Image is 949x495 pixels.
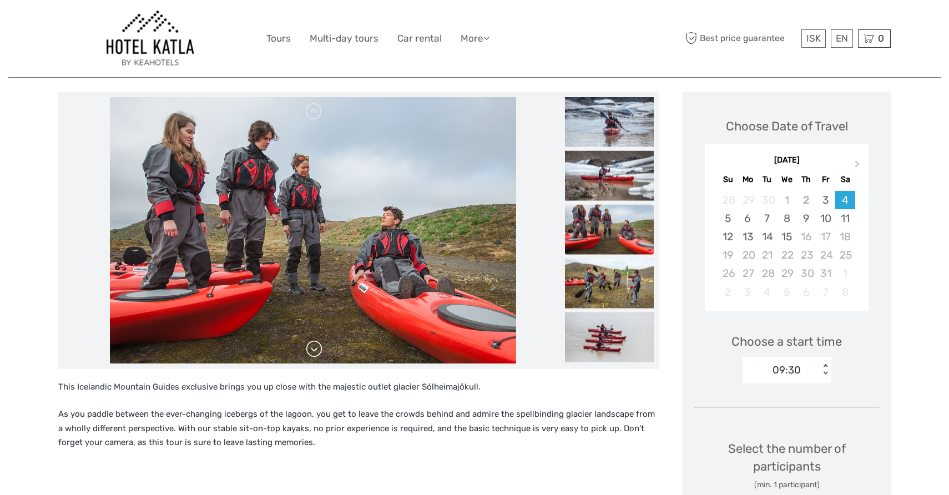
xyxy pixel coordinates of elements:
img: 462-d497edbe-725d-445a-8006-b08859142f12_logo_big.jpg [104,8,196,69]
div: Choose Thursday, October 9th, 2025 [796,209,816,228]
div: Not available Thursday, October 30th, 2025 [796,264,816,282]
div: Choose Saturday, October 4th, 2025 [835,191,855,209]
img: 48ee221c29764bbd8bb99be9c92e98c1_slider_thumbnail.jpeg [565,97,654,147]
div: Choose Tuesday, October 14th, 2025 [758,228,777,246]
div: Mo [738,172,758,187]
div: Choose Friday, October 3rd, 2025 [816,191,835,209]
div: Choose Sunday, October 5th, 2025 [718,209,738,228]
div: Not available Tuesday, October 21st, 2025 [758,246,777,264]
div: Choose Wednesday, October 15th, 2025 [777,228,796,246]
div: Tu [758,172,777,187]
div: Choose Friday, October 10th, 2025 [816,209,835,228]
div: Sa [835,172,855,187]
div: Not available Sunday, October 19th, 2025 [718,246,738,264]
p: We're away right now. Please check back later! [16,19,125,28]
div: (min. 1 participant) [694,479,880,491]
p: This Icelandic Mountain Guides exclusive brings you up close with the majestic outlet glacier Sól... [58,380,659,395]
span: Choose a start time [731,333,842,350]
div: Choose Monday, October 6th, 2025 [738,209,758,228]
img: 3d032166682a41149a3abc7595493d24_main_slider.jpeg [110,97,516,363]
a: Tours [266,31,291,47]
div: Not available Wednesday, October 29th, 2025 [777,264,796,282]
div: Not available Monday, October 27th, 2025 [738,264,758,282]
div: Not available Tuesday, October 28th, 2025 [758,264,777,282]
div: Not available Saturday, October 18th, 2025 [835,228,855,246]
div: Not available Friday, October 24th, 2025 [816,246,835,264]
div: Choose Wednesday, October 8th, 2025 [777,209,796,228]
div: < > [820,364,830,376]
div: Choose Sunday, October 12th, 2025 [718,228,738,246]
div: We [777,172,796,187]
div: Not available Tuesday, September 30th, 2025 [758,191,777,209]
div: Not available Wednesday, November 5th, 2025 [777,283,796,301]
div: Not available Monday, September 29th, 2025 [738,191,758,209]
div: Not available Thursday, November 6th, 2025 [796,283,816,301]
div: Not available Wednesday, October 1st, 2025 [777,191,796,209]
div: Not available Monday, November 3rd, 2025 [738,283,758,301]
div: Not available Thursday, October 23rd, 2025 [796,246,816,264]
div: Not available Friday, November 7th, 2025 [816,283,835,301]
img: 3d032166682a41149a3abc7595493d24_slider_thumbnail.jpeg [565,204,654,254]
img: a14e90501009426f8c31873e56b6ed3a_slider_thumbnail.jpeg [565,150,654,200]
div: Su [718,172,738,187]
div: Not available Thursday, October 16th, 2025 [796,228,816,246]
div: Choose Tuesday, October 7th, 2025 [758,209,777,228]
div: 09:30 [773,363,801,377]
div: Not available Saturday, November 8th, 2025 [835,283,855,301]
div: Not available Friday, October 31st, 2025 [816,264,835,282]
div: EN [831,29,853,48]
div: Fr [816,172,835,187]
div: month 2025-10 [708,191,865,301]
div: Not available Monday, October 20th, 2025 [738,246,758,264]
a: Car rental [397,31,442,47]
p: As you paddle between the ever-changing icebergs of the lagoon, you get to leave the crowds behin... [58,407,659,450]
div: Th [796,172,816,187]
a: Multi-day tours [310,31,378,47]
span: Best price guarantee [683,29,799,48]
div: Not available Sunday, October 26th, 2025 [718,264,738,282]
div: Not available Wednesday, October 22nd, 2025 [777,246,796,264]
div: Not available Thursday, October 2nd, 2025 [796,191,816,209]
div: Not available Saturday, October 25th, 2025 [835,246,855,264]
div: Not available Sunday, November 2nd, 2025 [718,283,738,301]
div: Choose Monday, October 13th, 2025 [738,228,758,246]
div: Choose Date of Travel [726,118,848,135]
button: Next Month [850,158,867,175]
span: 0 [876,33,886,44]
div: Not available Sunday, September 28th, 2025 [718,191,738,209]
a: More [461,31,489,47]
img: 0b01ca594e3e4529bf31614729ce482f_slider_thumbnail.jpeg [565,258,654,308]
div: Choose Saturday, October 11th, 2025 [835,209,855,228]
img: feeb616266e94b2fbd6afafc2cc120a4_slider_thumbnail.jpeg [565,312,654,362]
div: Not available Saturday, November 1st, 2025 [835,264,855,282]
div: [DATE] [705,155,869,166]
span: ISK [806,33,821,44]
div: Not available Tuesday, November 4th, 2025 [758,283,777,301]
button: Open LiveChat chat widget [128,17,141,31]
div: Not available Friday, October 17th, 2025 [816,228,835,246]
